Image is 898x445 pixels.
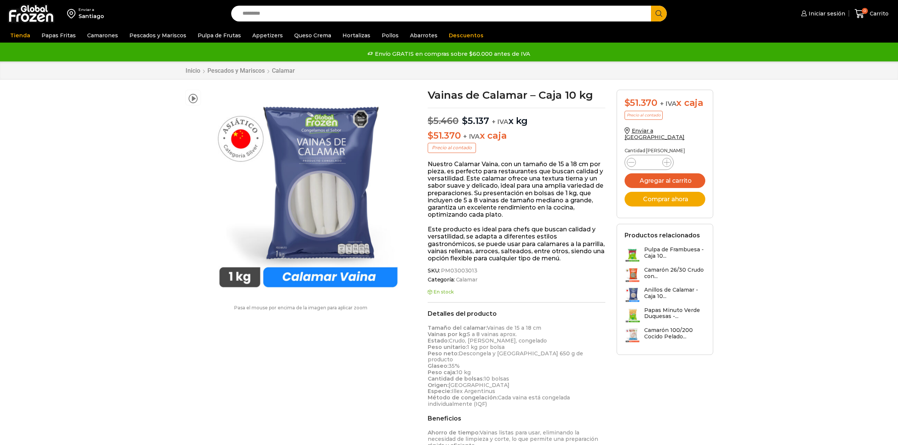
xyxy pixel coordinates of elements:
[625,97,630,108] span: $
[249,28,287,43] a: Appetizers
[651,6,667,21] button: Search button
[625,173,705,188] button: Agregar al carrito
[428,277,605,283] span: Categoría:
[339,28,374,43] a: Hortalizas
[78,7,104,12] div: Enviar a
[625,192,705,206] button: Comprar ahora
[625,307,705,323] a: Papas Minuto Verde Duquesas -...
[625,111,663,120] p: Precio al contado
[644,267,705,280] h3: Camarón 26/30 Crudo con...
[428,362,448,369] strong: Glaseo:
[455,277,477,283] a: Calamar
[644,287,705,300] h3: Anillos de Calamar - Caja 10...
[185,305,417,310] p: Pasa el mouse por encima de la imagen para aplicar zoom
[406,28,441,43] a: Abarrotes
[644,307,705,320] h3: Papas Minuto Verde Duquesas -...
[625,246,705,263] a: Pulpa de Frambuesa - Caja 10...
[6,28,34,43] a: Tienda
[83,28,122,43] a: Camarones
[462,115,489,126] bdi: 5.137
[428,130,461,141] bdi: 51.370
[428,268,605,274] span: SKU:
[428,90,605,100] h1: Vainas de Calamar – Caja 10 kg
[428,429,480,436] strong: Ahorro de tiempo:
[126,28,190,43] a: Pescados y Mariscos
[428,337,449,344] strong: Estado:
[185,67,295,74] nav: Breadcrumb
[862,8,868,14] span: 0
[38,28,80,43] a: Papas Fritas
[625,232,700,239] h2: Productos relacionados
[428,375,484,382] strong: Cantidad de bolsas:
[462,115,468,126] span: $
[428,415,605,422] h2: Beneficios
[463,133,480,140] span: + IVA
[428,324,487,331] strong: Tamaño del calamar:
[428,310,605,317] h2: Detalles del producto
[428,143,476,153] p: Precio al contado
[625,267,705,283] a: Camarón 26/30 Crudo con...
[428,130,433,141] span: $
[428,226,605,262] p: Este producto es ideal para chefs que buscan calidad y versatilidad, se adapta a diferentes estil...
[194,28,245,43] a: Pulpa de Frutas
[185,67,201,74] a: Inicio
[625,97,657,108] bdi: 51.370
[428,394,498,401] strong: Método de congelación:
[428,331,467,338] strong: Vainas por kg:
[428,115,459,126] bdi: 5.460
[625,287,705,303] a: Anillos de Calamar - Caja 10...
[492,118,508,125] span: + IVA
[428,108,605,127] p: x kg
[642,157,656,168] input: Product quantity
[807,10,845,17] span: Iniciar sesión
[428,388,451,395] strong: Especie:
[625,327,705,343] a: Camarón 100/200 Cocido Pelado...
[428,325,605,407] p: Vainas de 15 a 18 cm 5 a 8 vainas aprox. Crudo, [PERSON_NAME], congelado 1 kg por bolsa Descongel...
[660,100,677,107] span: + IVA
[625,148,705,153] p: Cantidad [PERSON_NAME]
[290,28,335,43] a: Queso Crema
[445,28,487,43] a: Descuentos
[428,344,467,350] strong: Peso unitario:
[428,369,456,376] strong: Peso caja:
[440,268,477,274] span: PM03003013
[67,7,78,20] img: address-field-icon.svg
[644,327,705,340] h3: Camarón 100/200 Cocido Pelado...
[428,161,605,219] p: Nuestro Calamar Vaina, con un tamaño de 15 a 18 cm por pieza, es perfecto para restaurantes que b...
[799,6,845,21] a: Iniciar sesión
[853,5,890,23] a: 0 Carrito
[205,90,412,297] img: calamar-vaina
[428,289,605,295] p: En stock
[272,67,295,74] a: Calamar
[644,246,705,259] h3: Pulpa de Frambuesa - Caja 10...
[625,127,685,141] a: Enviar a [GEOGRAPHIC_DATA]
[428,350,459,357] strong: Peso neto:
[625,98,705,109] div: x caja
[428,130,605,141] p: x caja
[868,10,889,17] span: Carrito
[428,115,433,126] span: $
[428,382,448,388] strong: Origen:
[78,12,104,20] div: Santiago
[207,67,265,74] a: Pescados y Mariscos
[378,28,402,43] a: Pollos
